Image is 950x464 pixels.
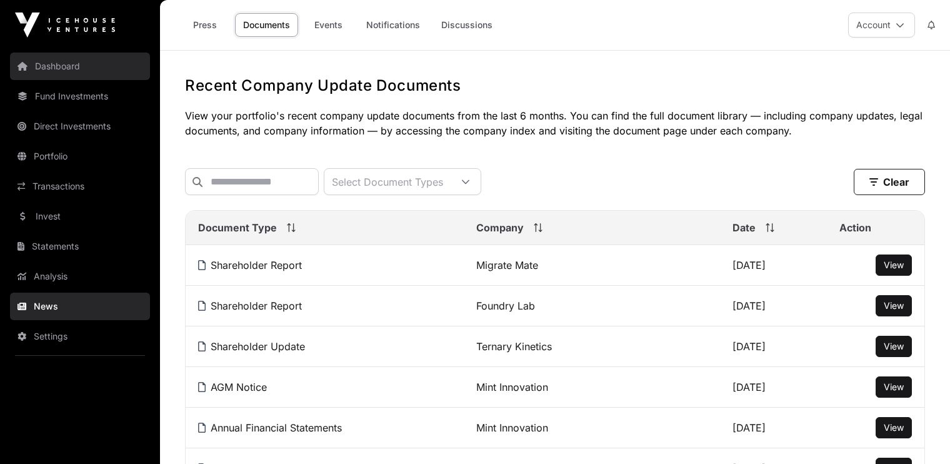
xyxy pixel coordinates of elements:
a: Mint Innovation [476,421,548,434]
td: [DATE] [720,367,827,408]
a: Shareholder Report [198,259,302,271]
a: Documents [235,13,298,37]
span: View [884,422,904,433]
a: View [884,381,904,393]
a: Discussions [433,13,501,37]
span: View [884,341,904,351]
a: Shareholder Update [198,340,305,353]
a: Direct Investments [10,113,150,140]
a: Ternary Kinetics [476,340,552,353]
button: View [876,376,912,398]
td: [DATE] [720,408,827,448]
span: Company [476,220,524,235]
button: Clear [854,169,925,195]
a: Fund Investments [10,83,150,110]
a: Mint Innovation [476,381,548,393]
span: Date [732,220,756,235]
button: View [876,417,912,438]
a: View [884,340,904,353]
a: News [10,293,150,320]
a: Invest [10,203,150,230]
a: Transactions [10,173,150,200]
a: Dashboard [10,53,150,80]
span: View [884,381,904,392]
a: Notifications [358,13,428,37]
a: Analysis [10,263,150,290]
div: Select Document Types [324,169,451,194]
span: View [884,300,904,311]
a: Foundry Lab [476,300,535,312]
a: View [884,421,904,434]
a: Annual Financial Statements [198,421,342,434]
a: Migrate Mate [476,259,538,271]
td: [DATE] [720,286,827,326]
span: Action [839,220,871,235]
a: Events [303,13,353,37]
img: Icehouse Ventures Logo [15,13,115,38]
a: Settings [10,323,150,350]
iframe: Chat Widget [887,404,950,464]
a: View [884,300,904,312]
a: Press [180,13,230,37]
a: Portfolio [10,143,150,170]
button: Account [848,13,915,38]
a: View [884,259,904,271]
span: View [884,260,904,270]
a: AGM Notice [198,381,267,393]
p: View your portfolio's recent company update documents from the last 6 months. You can find the fu... [185,108,925,138]
a: Statements [10,233,150,260]
h1: Recent Company Update Documents [185,76,925,96]
button: View [876,255,912,276]
td: [DATE] [720,245,827,286]
button: View [876,295,912,316]
td: [DATE] [720,326,827,367]
a: Shareholder Report [198,300,302,312]
button: View [876,336,912,357]
span: Document Type [198,220,277,235]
